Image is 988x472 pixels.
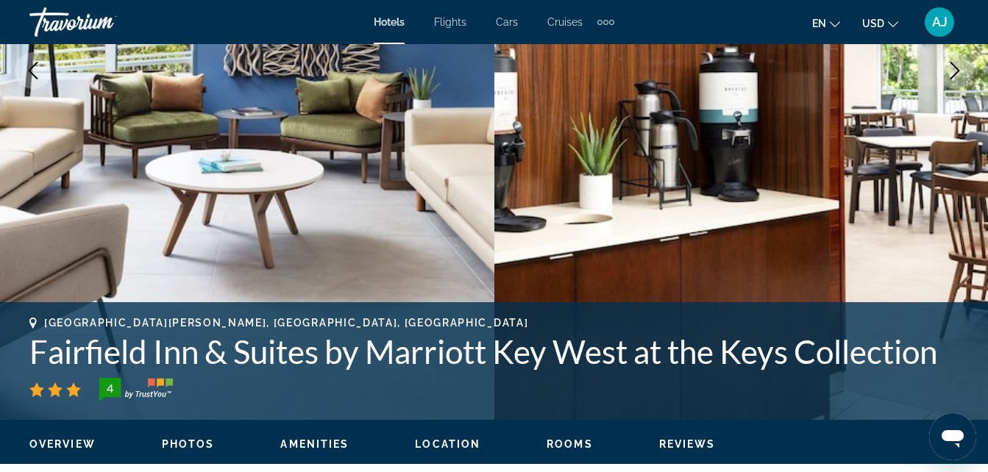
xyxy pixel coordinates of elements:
img: TrustYou guest rating badge [99,378,173,401]
span: en [812,18,826,29]
a: Flights [434,16,466,28]
a: Travorium [29,3,177,41]
button: Extra navigation items [597,10,614,34]
button: Change language [812,12,840,34]
button: Reviews [659,437,716,451]
span: USD [862,18,884,29]
iframe: Botón para iniciar la ventana de mensajería [929,413,976,460]
span: Reviews [659,438,716,450]
button: Change currency [862,12,898,34]
span: Amenities [280,438,349,450]
span: Overview [29,438,96,450]
a: Hotels [374,16,405,28]
button: Overview [29,437,96,451]
button: User Menu [920,7,959,37]
span: Rooms [547,438,593,450]
span: Location [415,438,480,450]
button: Photos [162,437,215,451]
h1: Fairfield Inn & Suites by Marriott Key West at the Keys Collection [29,332,959,371]
button: Previous image [15,52,51,89]
span: [GEOGRAPHIC_DATA][PERSON_NAME], [GEOGRAPHIC_DATA], [GEOGRAPHIC_DATA] [44,317,528,329]
button: Rooms [547,437,593,451]
button: Amenities [280,437,349,451]
span: Photos [162,438,215,450]
button: Location [415,437,480,451]
a: Cars [496,16,518,28]
a: Cruises [547,16,583,28]
span: AJ [932,15,948,29]
div: 4 [95,379,124,397]
button: Next image [937,52,973,89]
